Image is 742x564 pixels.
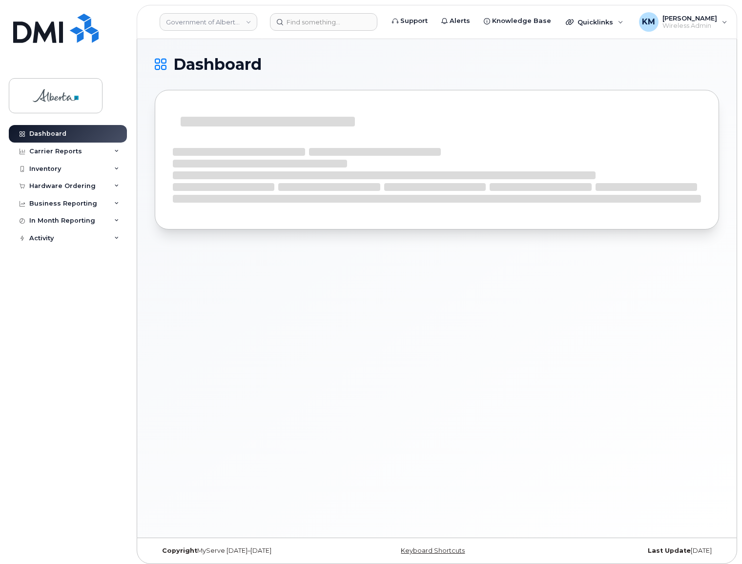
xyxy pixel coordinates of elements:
[531,547,719,555] div: [DATE]
[401,547,465,554] a: Keyboard Shortcuts
[162,547,197,554] strong: Copyright
[155,547,343,555] div: MyServe [DATE]–[DATE]
[648,547,691,554] strong: Last Update
[173,57,262,72] span: Dashboard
